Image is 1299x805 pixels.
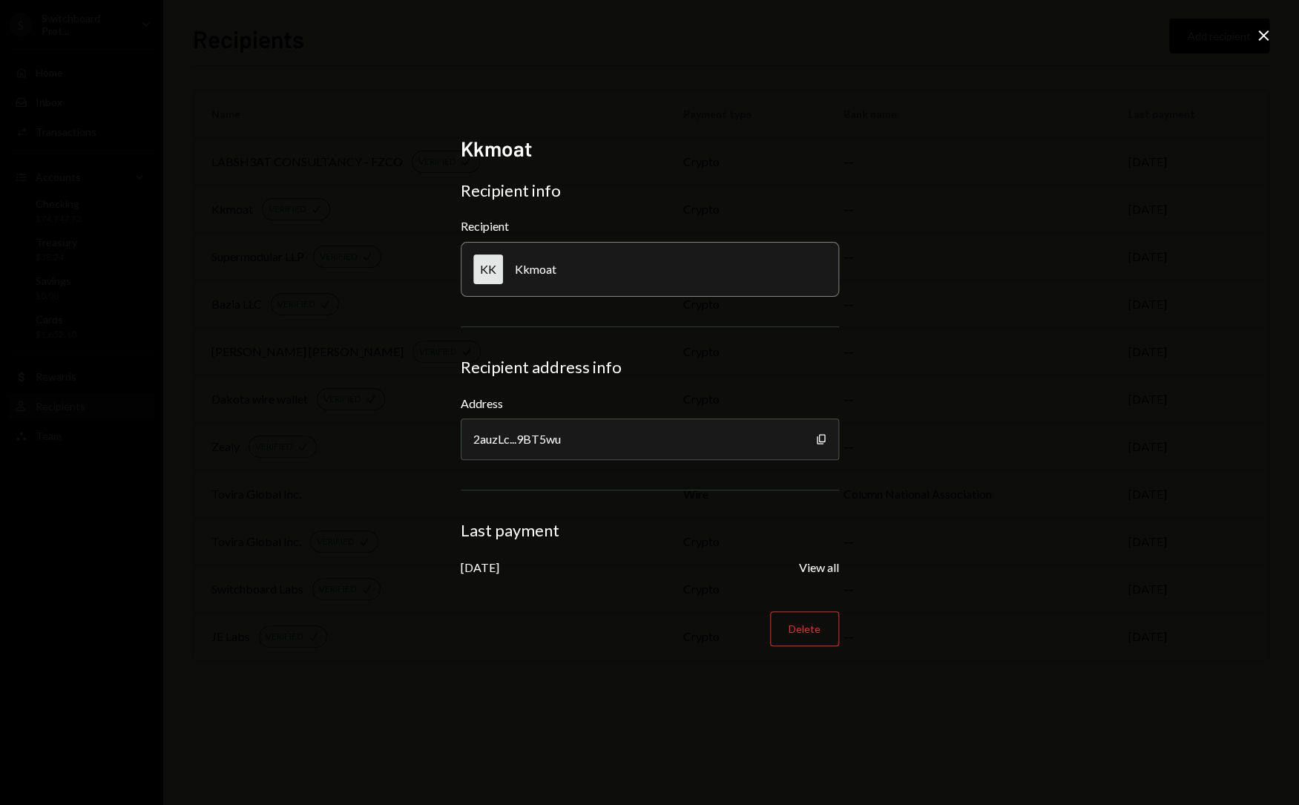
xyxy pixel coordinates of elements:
div: 2auzLc...9BT5wu [461,418,839,460]
div: Kkmoat [515,262,556,276]
label: Address [461,395,839,413]
div: Last payment [461,520,839,541]
div: KK [473,254,503,284]
div: Recipient address info [461,357,839,378]
button: Delete [770,611,839,646]
div: Recipient [461,219,839,233]
div: [DATE] [461,560,499,574]
button: View all [799,560,839,576]
div: Recipient info [461,180,839,201]
h2: Kkmoat [461,134,839,163]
